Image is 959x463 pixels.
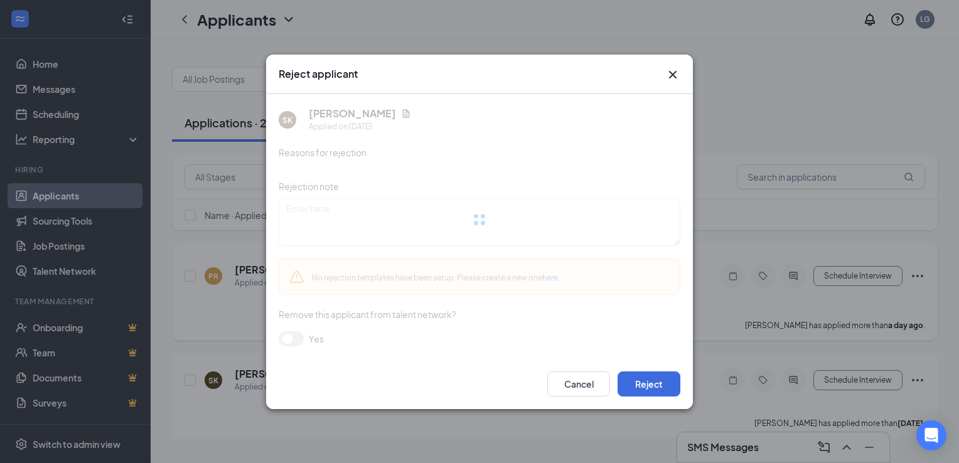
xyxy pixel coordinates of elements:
svg: Cross [665,67,680,82]
h3: Reject applicant [279,67,358,81]
button: Cancel [547,371,610,396]
button: Close [665,67,680,82]
div: Open Intercom Messenger [916,420,946,450]
button: Reject [618,371,680,396]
